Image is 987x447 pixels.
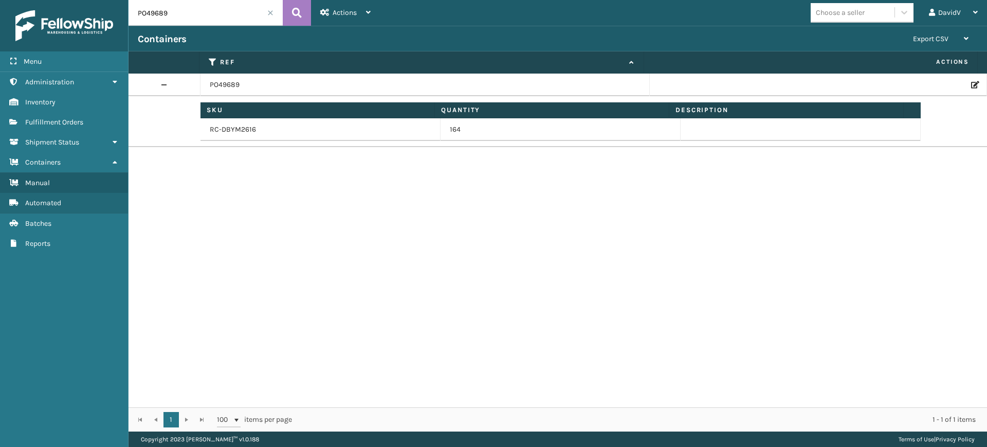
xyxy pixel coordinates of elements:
label: Description [675,105,897,115]
span: 100 [217,415,232,425]
i: Edit [971,81,977,88]
label: Sku [207,105,428,115]
span: items per page [217,412,292,427]
span: Shipment Status [25,138,79,147]
img: logo [15,10,113,41]
div: | [899,432,975,447]
h3: Containers [138,33,186,45]
a: PO49689 [210,80,240,90]
span: Actions [647,53,975,70]
span: Fulfillment Orders [25,118,83,127]
a: Privacy Policy [936,436,975,443]
p: Copyright 2023 [PERSON_NAME]™ v 1.0.188 [141,432,259,447]
span: Actions [333,8,357,17]
span: Batches [25,219,51,228]
a: Terms of Use [899,436,934,443]
span: Menu [24,57,42,66]
span: Reports [25,239,50,248]
span: Export CSV [913,34,948,43]
td: 164 [441,118,681,141]
td: RC-DBYM2616 [200,118,441,141]
div: Choose a seller [816,7,865,18]
a: 1 [163,412,179,427]
span: Containers [25,158,61,167]
span: Manual [25,178,50,187]
span: Automated [25,199,61,207]
div: 1 - 1 of 1 items [306,415,976,425]
span: Administration [25,78,74,86]
label: Quantity [441,105,663,115]
label: Ref [220,58,624,67]
span: Inventory [25,98,56,106]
